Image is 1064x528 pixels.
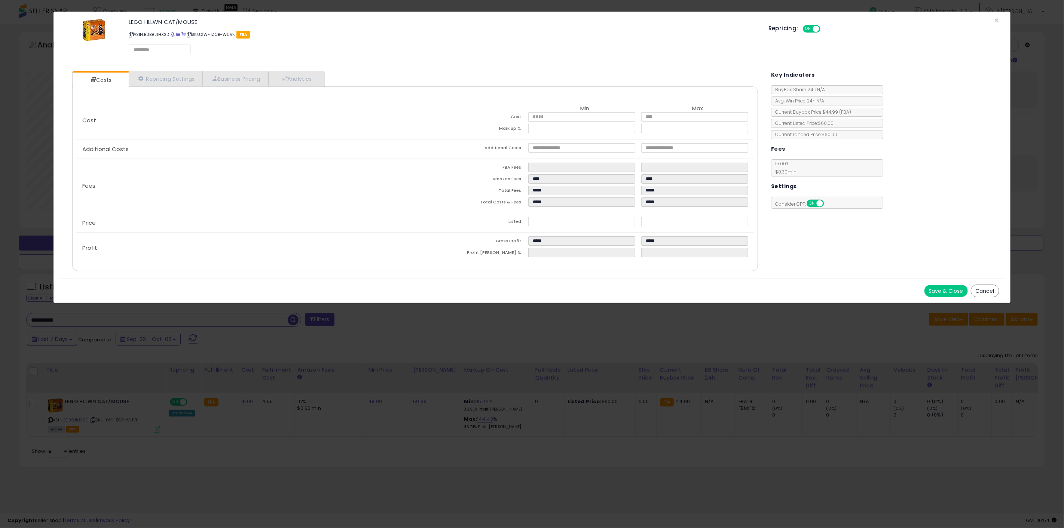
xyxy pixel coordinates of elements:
span: $0.30 min [771,169,797,175]
h5: Settings [771,182,797,191]
span: $44.99 [822,109,851,115]
td: Listed [415,217,528,228]
span: ON [808,200,817,207]
a: Business Pricing [203,71,268,86]
span: × [994,15,999,26]
img: 516hmYNAp6L._SL60_.jpg [83,19,105,41]
td: Amazon Fees [415,174,528,186]
span: ON [804,26,813,32]
span: FBA [236,31,250,39]
span: Current Listed Price: $60.00 [771,120,834,126]
td: Profit [PERSON_NAME] % [415,248,528,260]
a: All offer listings [176,31,180,37]
p: Profit [76,245,415,251]
p: Fees [76,183,415,189]
span: Consider CPT: [771,201,834,207]
span: OFF [823,200,835,207]
span: BuyBox Share 24h: N/A [771,86,825,93]
p: ASIN: B0B9J1HX2D | SKU: XW-1ZCB-WUVK [129,28,757,40]
span: 15.00 % [771,160,797,175]
h5: Key Indicators [771,70,815,80]
a: BuyBox page [171,31,175,37]
button: Cancel [971,285,999,297]
h3: LEGO HLLWN CAT/MOUSE [129,19,757,25]
span: ( FBA ) [839,109,851,115]
td: Additional Costs [415,143,528,155]
span: Current Landed Price: $60.00 [771,131,837,138]
a: Costs [73,73,128,88]
th: Min [528,105,641,112]
p: Price [76,220,415,226]
button: Save & Close [924,285,968,297]
td: Cost [415,112,528,124]
h5: Repricing: [768,25,798,31]
td: Total Costs & Fees [415,197,528,209]
span: Avg. Win Price 24h: N/A [771,98,824,104]
h5: Fees [771,144,785,154]
a: Analytics [268,71,324,86]
a: Repricing Settings [129,71,203,86]
p: Cost [76,117,415,123]
td: Total Fees [415,186,528,197]
td: FBA Fees [415,163,528,174]
span: OFF [819,26,831,32]
td: Mark up % [415,124,528,135]
span: Current Buybox Price: [771,109,851,115]
td: Gross Profit [415,236,528,248]
th: Max [641,105,754,112]
p: Additional Costs [76,146,415,152]
a: Your listing only [181,31,186,37]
